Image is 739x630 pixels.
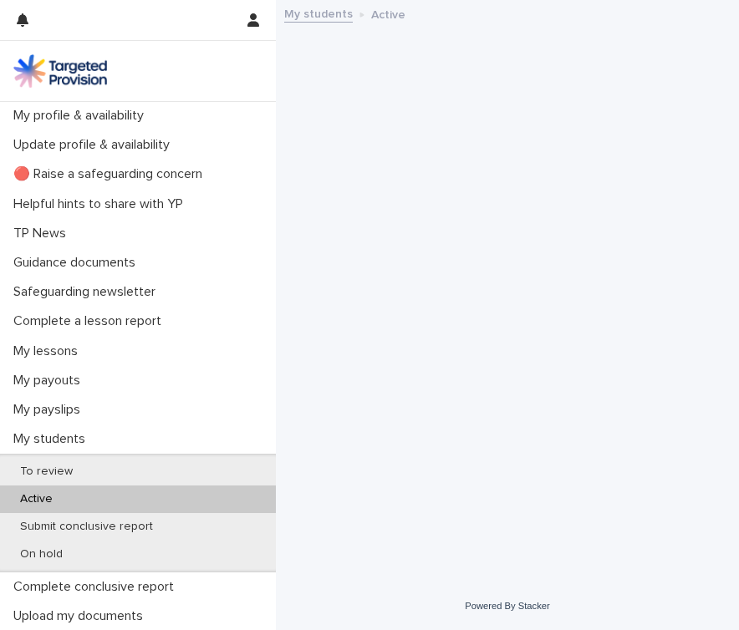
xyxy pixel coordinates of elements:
[7,547,76,561] p: On hold
[7,313,175,329] p: Complete a lesson report
[7,465,86,479] p: To review
[7,166,216,182] p: 🔴 Raise a safeguarding concern
[7,226,79,241] p: TP News
[7,520,166,534] p: Submit conclusive report
[465,601,549,611] a: Powered By Stacker
[7,255,149,271] p: Guidance documents
[284,3,353,23] a: My students
[7,579,187,595] p: Complete conclusive report
[7,402,94,418] p: My payslips
[7,196,196,212] p: Helpful hints to share with YP
[7,343,91,359] p: My lessons
[7,608,156,624] p: Upload my documents
[7,431,99,447] p: My students
[7,137,183,153] p: Update profile & availability
[7,492,66,506] p: Active
[13,54,107,88] img: M5nRWzHhSzIhMunXDL62
[371,4,405,23] p: Active
[7,108,157,124] p: My profile & availability
[7,373,94,389] p: My payouts
[7,284,169,300] p: Safeguarding newsletter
